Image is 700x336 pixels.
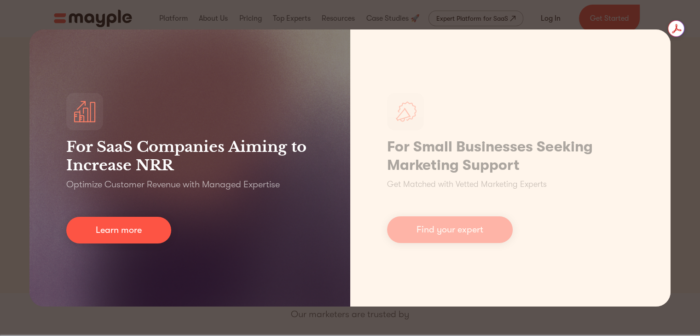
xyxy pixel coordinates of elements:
[387,178,547,191] p: Get Matched with Vetted Marketing Experts
[66,138,313,174] h3: For SaaS Companies Aiming to Increase NRR
[387,138,634,174] h1: For Small Businesses Seeking Marketing Support
[66,178,280,191] p: Optimize Customer Revenue with Managed Expertise
[387,216,513,243] a: Find your expert
[66,217,171,243] a: Learn more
